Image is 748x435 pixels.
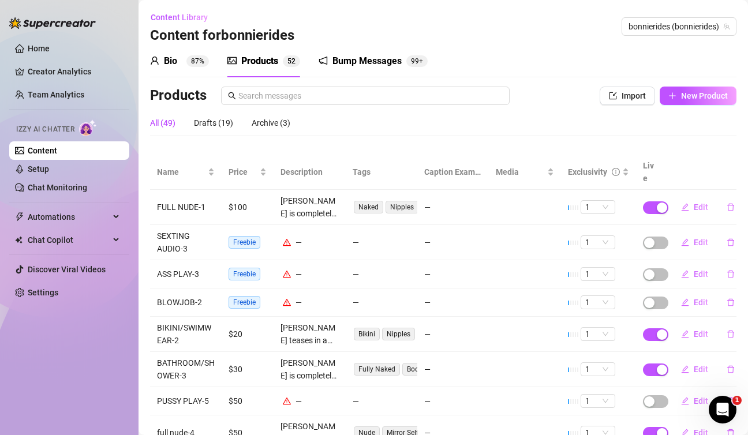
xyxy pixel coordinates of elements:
button: delete [717,293,744,312]
td: — [346,260,417,288]
td: PUSSY PLAY-5 [150,387,222,415]
span: picture [227,56,237,65]
span: Fully Naked [354,363,400,376]
span: info-circle [612,168,620,176]
div: Bio [164,54,177,68]
td: SEXTING AUDIO-3 [150,225,222,260]
a: Chat Monitoring [28,183,87,192]
span: delete [727,330,735,338]
th: Price [222,155,274,190]
button: Edit [672,198,717,216]
span: Content Library [151,13,208,22]
span: Import [622,91,646,100]
iframe: Intercom live chat [709,396,736,423]
a: Settings [28,288,58,297]
span: Naked [354,201,383,213]
span: 1 [585,296,611,309]
div: — [424,296,482,309]
span: Media [496,166,544,178]
span: 1 [585,236,611,249]
span: edit [681,330,689,338]
span: Bikini [354,328,380,340]
img: AI Chatter [79,119,97,136]
span: Automations [28,208,110,226]
span: Edit [694,396,708,406]
span: Edit [694,329,708,339]
span: 1 [732,396,742,405]
span: 1 [585,268,611,280]
td: BLOWJOB-2 [150,288,222,317]
span: 1 [585,201,611,213]
button: New Product [660,87,736,105]
button: Edit [672,293,717,312]
sup: 87% [186,55,209,67]
td: $100 [222,190,274,225]
div: — [424,328,482,340]
span: user [150,56,159,65]
input: Search messages [238,89,503,102]
th: Tags [346,155,417,190]
td: — [346,225,417,260]
div: — [280,395,338,407]
th: Media [489,155,560,190]
span: 1 [585,363,611,376]
span: 5 [287,57,291,65]
div: All (49) [150,117,175,129]
div: — [280,296,338,309]
span: delete [727,365,735,373]
span: Edit [694,202,708,212]
th: Caption Example [417,155,489,190]
span: thunderbolt [15,212,24,222]
div: Products [241,54,278,68]
div: — [424,363,482,376]
button: Edit [672,233,717,252]
sup: 52 [283,55,300,67]
a: Discover Viral Videos [28,265,106,274]
div: — [280,236,338,249]
span: Freebie [229,296,260,309]
button: Edit [672,360,717,378]
span: plus [668,92,676,100]
a: Setup [28,164,49,174]
span: edit [681,298,689,306]
th: Live [636,155,665,190]
button: delete [717,233,744,252]
span: edit [681,203,689,211]
td: BATHROOM/SHOWER-3 [150,352,222,387]
img: logo-BBDzfeDw.svg [9,17,96,29]
a: Home [28,44,50,53]
span: Price [229,166,257,178]
span: Chat Copilot [28,231,110,249]
td: FULL NUDE-1 [150,190,222,225]
h3: Content for bonnierides [150,27,294,45]
span: edit [681,238,689,246]
th: Name [150,155,222,190]
span: delete [727,238,735,246]
td: $30 [222,352,274,387]
span: Edit [694,269,708,279]
td: — [346,288,417,317]
button: Import [600,87,655,105]
span: Nipples [382,328,415,340]
span: Nipples [386,201,418,213]
button: delete [717,392,744,410]
span: warning [283,397,291,405]
a: Team Analytics [28,90,84,99]
div: Archive (3) [252,117,290,129]
span: 2 [291,57,296,65]
span: team [723,23,730,30]
h3: Products [150,87,207,105]
span: import [609,92,617,100]
button: Content Library [150,8,217,27]
a: Content [28,146,57,155]
button: Edit [672,392,717,410]
div: — [424,395,482,407]
div: — [280,268,338,280]
a: Creator Analytics [28,62,120,81]
span: delete [727,203,735,211]
span: 1 [585,395,611,407]
span: bonnierides (bonnierides) [629,18,730,35]
td: BIKINI/SWIMWEAR-2 [150,317,222,352]
span: warning [283,238,291,246]
span: 1 [585,328,611,340]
